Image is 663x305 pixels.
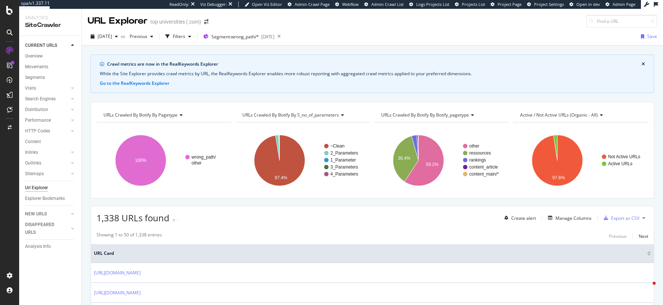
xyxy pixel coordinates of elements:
input: Find a URL [586,15,657,28]
span: Webflow [342,1,359,7]
div: DISAPPEARED URLS [25,221,62,236]
a: [URL][DOMAIN_NAME] [94,289,141,297]
svg: A chart. [374,128,509,193]
a: Inlinks [25,149,69,156]
svg: A chart. [235,128,371,193]
a: [URL][DOMAIN_NAME] [94,269,141,277]
a: Open Viz Editor [245,1,282,7]
a: Url Explorer [25,184,76,192]
div: Visits [25,84,36,92]
span: Project Settings [534,1,564,7]
div: Manage Columns [555,215,592,221]
span: 1,338 URLs found [97,212,169,224]
a: Project Page [491,1,522,7]
span: Active / Not Active URLs (organic - all) [520,112,598,118]
button: Export as CSV [601,212,639,224]
text: 2_Parameters [330,150,358,156]
a: Projects List [455,1,485,7]
text: wrong_path/ [191,155,216,160]
span: Projects List [462,1,485,7]
span: URLs Crawled By Botify By botify_pagetype [381,112,469,118]
button: Next [639,232,648,240]
div: Create alert [511,215,536,221]
span: Open in dev [576,1,600,7]
div: NEW URLS [25,210,47,218]
a: Admin Crawl List [364,1,404,7]
a: Overview [25,52,76,60]
text: 97.6% [552,175,565,180]
span: Open Viz Editor [252,1,282,7]
span: URLs Crawled By Botify By pagetype [104,112,178,118]
text: 100% [135,158,147,163]
h4: URLs Crawled By Botify By botify_pagetype [380,109,503,121]
div: Sitemaps [25,170,44,178]
a: Analysis Info [25,243,76,250]
text: ressources [469,150,491,156]
svg: A chart. [513,128,648,193]
div: arrow-right-arrow-left [204,19,208,24]
span: URLs Crawled By Botify By s_no_of_parameters [242,112,339,118]
text: Active URLs [608,161,632,166]
text: ~Clean [330,143,344,149]
a: Admin Page [606,1,635,7]
div: ReadOnly: [169,1,189,7]
button: Create alert [501,212,536,224]
div: [DATE] [261,34,274,40]
span: Previous [127,33,147,39]
a: Logs Projects List [409,1,449,7]
div: While the Site Explorer provides crawl metrics by URL, the RealKeywords Explorer enables more rob... [100,70,645,77]
text: 3_Parameters [330,164,358,170]
div: Overview [25,52,43,60]
a: Segments [25,74,76,82]
img: Equal [172,219,175,221]
a: Admin Crawl Page [288,1,330,7]
a: NEW URLS [25,210,69,218]
a: Open in dev [569,1,600,7]
div: HTTP Codes [25,127,50,135]
span: Segment: wrong_path/* [211,34,259,40]
div: Analytics [25,15,76,21]
a: Distribution [25,106,69,114]
a: Movements [25,63,76,71]
text: other [469,143,479,149]
div: - [177,217,178,223]
a: Explorer Bookmarks [25,195,76,202]
button: Filters [162,31,194,42]
svg: A chart. [97,128,232,193]
a: HTTP Codes [25,127,69,135]
div: Content [25,138,41,146]
span: vs [121,33,127,39]
div: Movements [25,63,48,71]
h4: URLs Crawled By Botify By s_no_of_parameters [241,109,364,121]
div: Filters [173,33,185,39]
button: Manage Columns [545,214,592,222]
div: Export as CSV [611,215,639,221]
a: Visits [25,84,69,92]
button: Previous [127,31,156,42]
span: 2025 Aug. 30th [98,33,112,39]
div: Analysis Info [25,243,51,250]
a: Performance [25,117,69,124]
button: [DATE] [88,31,121,42]
button: close banner [640,59,647,69]
h4: URLs Crawled By Botify By pagetype [102,109,225,121]
span: Logs Projects List [416,1,449,7]
text: 59.2% [426,162,438,167]
div: Outlinks [25,159,41,167]
a: Sitemaps [25,170,69,178]
a: Webflow [335,1,359,7]
div: Showing 1 to 50 of 1,338 entries [97,232,162,240]
text: 1_Parameter [330,157,356,163]
div: Search Engines [25,95,56,103]
a: DISAPPEARED URLS [25,221,69,236]
span: Admin Crawl Page [295,1,330,7]
text: 36.4% [398,156,410,161]
div: Save [647,33,657,39]
a: Search Engines [25,95,69,103]
a: Outlinks [25,159,69,167]
text: 4_Parameters [330,171,358,177]
div: Next [639,233,648,239]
